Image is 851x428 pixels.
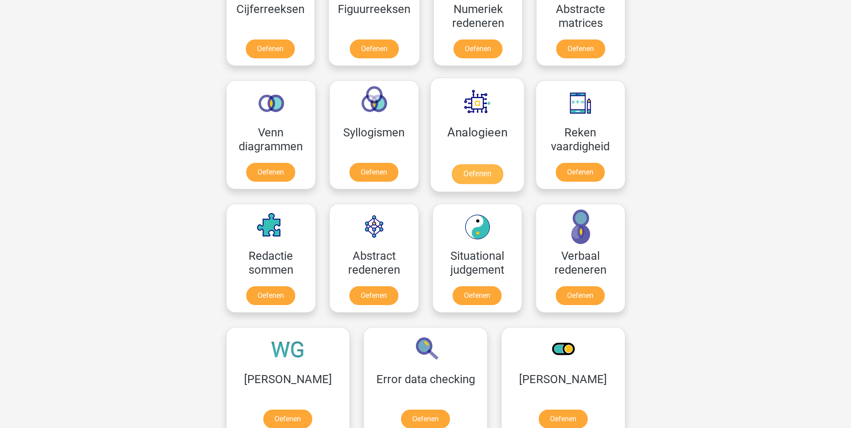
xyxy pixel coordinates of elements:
a: Oefenen [349,163,398,182]
a: Oefenen [349,286,398,305]
a: Oefenen [246,39,295,58]
a: Oefenen [453,286,502,305]
a: Oefenen [350,39,399,58]
a: Oefenen [451,164,502,184]
a: Oefenen [556,163,605,182]
a: Oefenen [556,286,605,305]
a: Oefenen [246,286,295,305]
a: Oefenen [246,163,295,182]
a: Oefenen [454,39,502,58]
a: Oefenen [556,39,605,58]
